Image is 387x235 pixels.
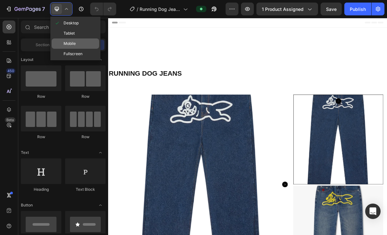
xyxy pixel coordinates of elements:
div: Row [65,94,106,99]
span: Toggle open [95,147,106,158]
div: 450 [6,68,15,73]
p: FREE [297,30,311,40]
span: Fullscreen [64,51,82,57]
div: Row [21,94,61,99]
div: Open Intercom Messenger [365,204,381,219]
span: Text [21,150,29,155]
button: Carousel Back Arrow [314,111,322,119]
p: FREE [232,30,245,40]
button: Carousel Next Arrow [240,226,248,234]
p: FREE [133,30,147,40]
span: Toggle open [95,55,106,65]
span: Layout [21,57,33,63]
div: Undo/Redo [90,3,116,15]
p: FREE [199,30,212,40]
p: FREE [363,30,377,40]
p: FREE [166,30,179,40]
div: Beta [5,117,15,122]
span: Mobile [64,40,76,47]
span: Tablet [64,30,75,37]
span: Save [326,6,337,12]
p: 7 [42,5,45,13]
div: Publish [350,6,366,13]
span: 1 product assigned [262,6,304,13]
div: Heading [21,187,61,192]
p: FREE [331,30,344,40]
span: Desktop [64,20,79,26]
p: FREE [264,30,278,40]
button: 1 product assigned [256,3,318,15]
iframe: Design area [108,18,387,235]
button: Save [321,3,342,15]
span: Toggle open [95,200,106,210]
div: Text Block [65,187,106,192]
div: Row [65,134,106,140]
div: Row [21,134,61,140]
span: Running Dog Jeans [140,6,181,13]
span: Section [36,42,49,48]
button: Publish [344,3,371,15]
span: / [137,6,138,13]
span: Button [21,202,33,208]
button: 7 [3,3,48,15]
